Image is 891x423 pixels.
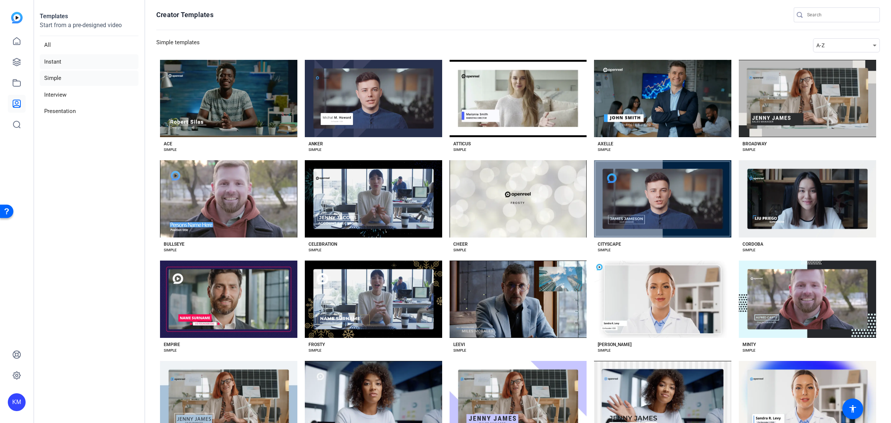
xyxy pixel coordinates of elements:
div: SIMPLE [598,147,611,153]
div: ANKER [309,141,323,147]
li: Interview [40,87,138,103]
div: LEEVI [453,342,465,348]
button: Template image [305,60,442,137]
div: CELEBRATION [309,241,337,247]
button: Template image [450,160,587,238]
div: SIMPLE [742,147,755,153]
strong: Templates [40,13,68,20]
div: KM [8,393,26,411]
div: EMPIRE [164,342,180,348]
p: Start from a pre-designed video [40,21,138,36]
div: SIMPLE [164,147,177,153]
button: Template image [450,60,587,137]
div: MINTY [742,342,756,348]
button: Template image [450,261,587,338]
button: Template image [594,160,731,238]
div: SIMPLE [309,147,322,153]
div: SIMPLE [164,247,177,253]
button: Template image [160,60,297,137]
button: Template image [594,261,731,338]
div: SIMPLE [453,147,466,153]
div: CORDOBA [742,241,763,247]
div: FROSTY [309,342,325,348]
button: Template image [739,60,876,137]
div: AXELLE [598,141,613,147]
div: SIMPLE [598,348,611,353]
div: SIMPLE [309,247,322,253]
div: CHEER [453,241,468,247]
div: SIMPLE [453,348,466,353]
div: SIMPLE [598,247,611,253]
button: Template image [739,261,876,338]
div: SIMPLE [453,247,466,253]
div: ACE [164,141,172,147]
h3: Simple templates [156,38,200,52]
div: SIMPLE [164,348,177,353]
li: Presentation [40,104,138,119]
img: blue-gradient.svg [11,12,23,23]
input: Search [807,10,874,19]
button: Template image [305,261,442,338]
li: Instant [40,54,138,70]
div: [PERSON_NAME] [598,342,631,348]
li: Simple [40,71,138,86]
button: Template image [739,160,876,238]
div: CITYSCAPE [598,241,621,247]
button: Template image [160,160,297,238]
span: A-Z [816,42,825,48]
div: SIMPLE [742,247,755,253]
button: Template image [594,60,731,137]
div: SIMPLE [309,348,322,353]
li: All [40,38,138,53]
div: BROADWAY [742,141,767,147]
button: Template image [160,261,297,338]
div: BULLSEYE [164,241,185,247]
h1: Creator Templates [156,10,213,19]
mat-icon: accessibility [848,404,857,413]
div: ATTICUS [453,141,471,147]
div: SIMPLE [742,348,755,353]
button: Template image [305,160,442,238]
